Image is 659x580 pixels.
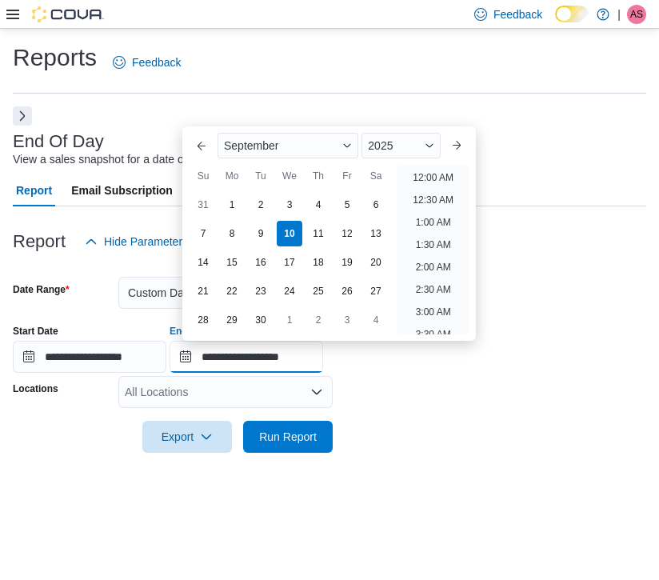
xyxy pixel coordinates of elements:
div: day-31 [190,192,216,218]
div: day-3 [334,307,360,333]
li: 3:30 AM [409,325,457,344]
div: day-2 [248,192,274,218]
button: Custom Date [118,277,333,309]
button: Next month [444,133,469,158]
div: day-8 [219,221,245,246]
div: Su [190,163,216,189]
p: | [617,5,621,24]
div: day-25 [306,278,331,304]
div: day-10 [277,221,302,246]
input: Press the down key to open a popover containing a calendar. [13,341,166,373]
div: We [277,163,302,189]
div: Th [306,163,331,189]
div: day-17 [277,250,302,275]
div: Button. Open the month selector. September is currently selected. [218,133,358,158]
div: day-1 [277,307,302,333]
label: Locations [13,382,58,395]
div: Button. Open the year selector. 2025 is currently selected. [361,133,441,158]
h1: Reports [13,42,97,74]
input: Dark Mode [555,6,589,22]
div: day-16 [248,250,274,275]
li: 3:00 AM [409,302,457,322]
span: Hide Parameters [104,234,188,250]
div: Sa [363,163,389,189]
div: day-21 [190,278,216,304]
div: View a sales snapshot for a date or date range. [13,151,247,168]
img: Cova [32,6,104,22]
span: Report [16,174,52,206]
div: day-12 [334,221,360,246]
div: Mo [219,163,245,189]
div: day-6 [363,192,389,218]
div: day-15 [219,250,245,275]
li: 1:30 AM [409,235,457,254]
ul: Time [397,165,469,334]
span: Email Subscription [71,174,173,206]
li: 12:00 AM [406,168,460,187]
div: day-11 [306,221,331,246]
div: Tu [248,163,274,189]
div: day-1 [219,192,245,218]
div: day-20 [363,250,389,275]
label: Start Date [13,325,58,338]
button: Open list of options [310,386,323,398]
span: Export [152,421,222,453]
button: Export [142,421,232,453]
div: day-28 [190,307,216,333]
div: day-4 [306,192,331,218]
div: day-30 [248,307,274,333]
h3: Report [13,232,66,251]
div: day-23 [248,278,274,304]
div: day-2 [306,307,331,333]
div: day-7 [190,221,216,246]
span: Dark Mode [555,22,556,23]
div: Fr [334,163,360,189]
div: day-24 [277,278,302,304]
li: 12:30 AM [406,190,460,210]
div: day-3 [277,192,302,218]
h3: End Of Day [13,132,104,151]
span: AS [630,5,643,24]
div: day-13 [363,221,389,246]
span: Feedback [493,6,542,22]
div: day-14 [190,250,216,275]
div: day-9 [248,221,274,246]
button: Previous Month [189,133,214,158]
input: Press the down key to enter a popover containing a calendar. Press the escape key to close the po... [170,341,323,373]
label: Date Range [13,283,70,296]
button: Hide Parameters [78,226,194,258]
div: day-27 [363,278,389,304]
div: day-26 [334,278,360,304]
button: Next [13,106,32,126]
div: day-29 [219,307,245,333]
div: day-5 [334,192,360,218]
div: Amanda Styka [627,5,646,24]
div: day-18 [306,250,331,275]
span: September [224,139,278,152]
div: day-19 [334,250,360,275]
span: Run Report [259,429,317,445]
span: Feedback [132,54,181,70]
label: End Date [170,325,211,338]
a: Feedback [106,46,187,78]
button: Run Report [243,421,333,453]
div: day-22 [219,278,245,304]
div: day-4 [363,307,389,333]
li: 1:00 AM [409,213,457,232]
li: 2:30 AM [409,280,457,299]
div: September, 2025 [189,190,390,334]
li: 2:00 AM [409,258,457,277]
span: 2025 [368,139,393,152]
